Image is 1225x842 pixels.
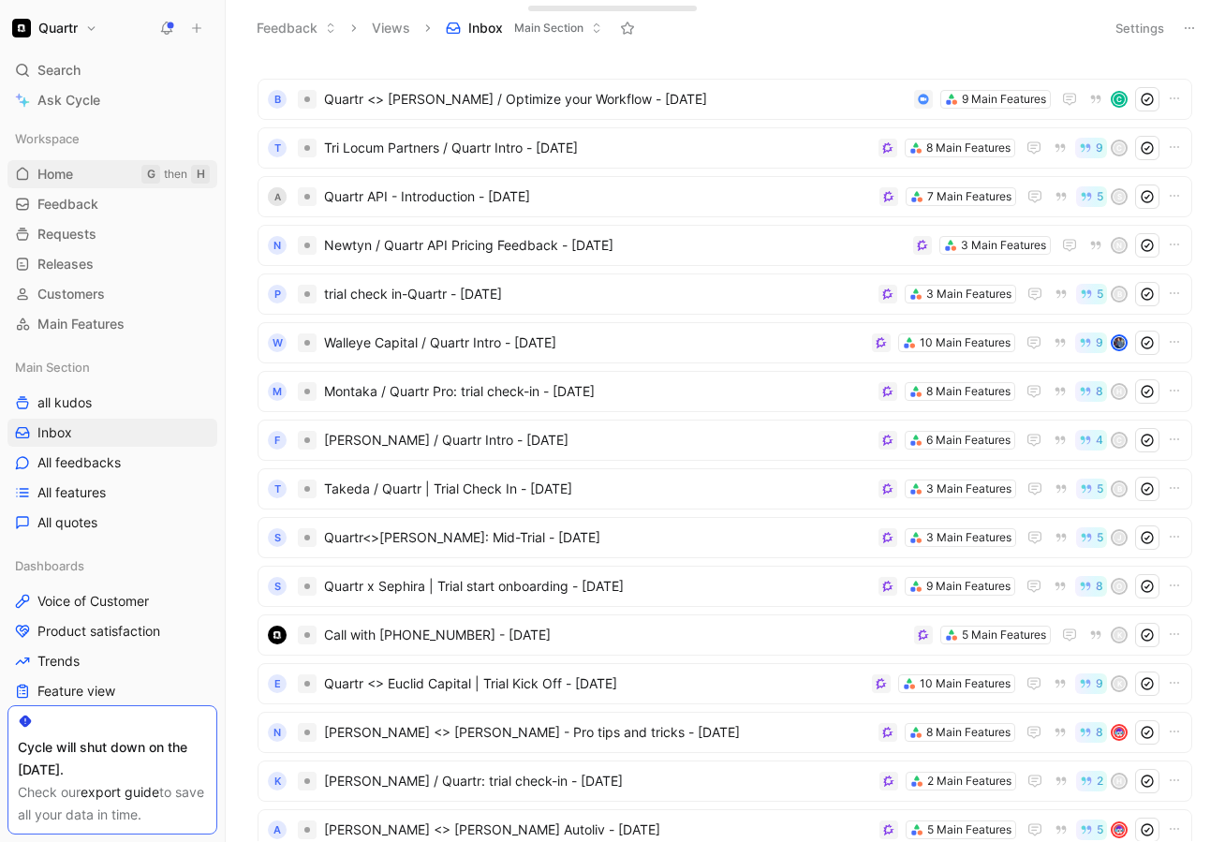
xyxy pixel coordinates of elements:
[268,431,287,450] div: F
[7,479,217,507] a: All features
[324,88,907,111] span: Quartr <> [PERSON_NAME] / Optimize your Workflow - [DATE]
[258,468,1192,510] a: TTakeda / Quartr | Trial Check In - [DATE]3 Main Features5B
[7,587,217,615] a: Voice of Customer
[258,566,1192,607] a: SQuartr x Sephira | Trial start onboarding - [DATE]9 Main Features8O
[37,682,115,701] span: Feature view
[7,353,217,381] div: Main Section
[1113,580,1126,593] div: O
[926,431,1011,450] div: 6 Main Features
[1113,190,1126,203] div: S
[37,592,149,611] span: Voice of Customer
[37,315,125,333] span: Main Features
[268,90,287,109] div: B
[1076,771,1107,791] button: 2
[324,575,871,598] span: Quartr x Sephira | Trial start onboarding - [DATE]
[1097,483,1103,495] span: 5
[37,652,80,671] span: Trends
[191,165,210,184] div: H
[1097,532,1103,543] span: 5
[7,310,217,338] a: Main Features
[468,19,503,37] span: Inbox
[258,127,1192,169] a: TTri Locum Partners / Quartr Intro - [DATE]8 Main Features9C
[37,255,94,273] span: Releases
[1113,336,1126,349] img: avatar
[1075,381,1107,402] button: 8
[7,56,217,84] div: Search
[268,674,287,693] div: E
[926,382,1011,401] div: 8 Main Features
[268,723,287,742] div: N
[324,332,864,354] span: Walleye Capital / Quartr Intro - [DATE]
[926,480,1011,498] div: 3 Main Features
[258,371,1192,412] a: MMontaka / Quartr Pro: trial check-in - [DATE]8 Main Features8H
[37,423,72,442] span: Inbox
[324,478,871,500] span: Takeda / Quartr | Trial Check In - [DATE]
[1097,824,1103,835] span: 5
[1113,823,1126,836] img: avatar
[1096,386,1103,397] span: 8
[258,712,1192,753] a: N[PERSON_NAME] <> [PERSON_NAME] - Pro tips and tricks - [DATE]8 Main Features8avatar
[1096,727,1103,738] span: 8
[37,195,98,214] span: Feedback
[324,137,871,159] span: Tri Locum Partners / Quartr Intro - [DATE]
[927,772,1011,790] div: 2 Main Features
[324,429,871,451] span: [PERSON_NAME] / Quartr Intro - [DATE]
[961,236,1046,255] div: 3 Main Features
[1113,628,1126,642] div: K
[1075,430,1107,451] button: 4
[1113,93,1126,106] div: C
[7,280,217,308] a: Customers
[962,90,1046,109] div: 9 Main Features
[324,721,871,744] span: [PERSON_NAME] <> [PERSON_NAME] - Pro tips and tricks - [DATE]
[7,449,217,477] a: All feedbacks
[258,663,1192,704] a: EQuartr <> Euclid Capital | Trial Kick Off - [DATE]10 Main Features9K
[324,819,872,841] span: [PERSON_NAME] <> [PERSON_NAME] Autoliv - [DATE]
[268,626,287,644] img: logo
[1113,531,1126,544] div: J
[268,236,287,255] div: N
[81,784,159,800] a: export guide
[258,79,1192,120] a: BQuartr <> [PERSON_NAME] / Optimize your Workflow - [DATE]9 Main FeaturesC
[38,20,78,37] h1: Quartr
[1075,673,1107,694] button: 9
[164,165,187,184] div: then
[268,333,287,352] div: W
[268,285,287,303] div: P
[37,89,100,111] span: Ask Cycle
[37,165,73,184] span: Home
[268,382,287,401] div: M
[926,577,1011,596] div: 9 Main Features
[7,160,217,188] a: HomeGthenH
[258,273,1192,315] a: Ptrial check in-Quartr - [DATE]3 Main Features5B
[12,19,31,37] img: Quartr
[1107,15,1173,41] button: Settings
[7,389,217,417] a: all kudos
[7,220,217,248] a: Requests
[7,677,217,705] a: Feature view
[927,820,1011,839] div: 5 Main Features
[258,420,1192,461] a: F[PERSON_NAME] / Quartr Intro - [DATE]6 Main Features4C
[1097,191,1103,202] span: 5
[437,14,611,42] button: InboxMain Section
[1096,337,1103,348] span: 9
[1113,239,1126,252] div: N
[258,176,1192,217] a: AQuartr API - Introduction - [DATE]7 Main Features5S
[18,781,207,826] div: Check our to save all your data in time.
[268,820,287,839] div: A
[1113,775,1126,788] div: H
[324,185,872,208] span: Quartr API - Introduction - [DATE]
[37,59,81,81] span: Search
[1096,142,1103,154] span: 9
[7,125,217,153] div: Workspace
[1113,141,1126,155] div: C
[1113,482,1126,495] div: B
[1075,576,1107,597] button: 8
[1113,726,1126,739] img: avatar
[363,14,419,42] button: Views
[324,526,871,549] span: Quartr<>[PERSON_NAME]: Mid-Trial - [DATE]
[962,626,1046,644] div: 5 Main Features
[1096,435,1103,446] span: 4
[7,353,217,537] div: Main Sectionall kudosInboxAll feedbacksAll featuresAll quotes
[258,322,1192,363] a: WWalleye Capital / Quartr Intro - [DATE]10 Main Features9avatar
[7,617,217,645] a: Product satisfaction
